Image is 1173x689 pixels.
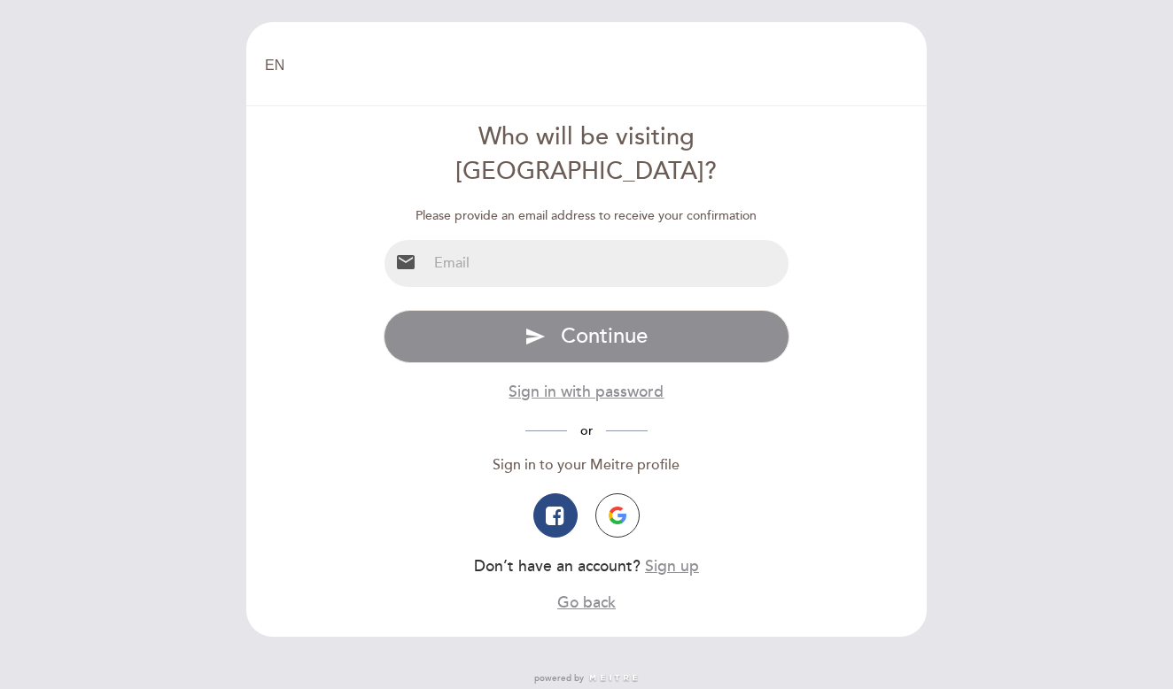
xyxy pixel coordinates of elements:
[384,120,790,190] div: Who will be visiting [GEOGRAPHIC_DATA]?
[534,672,584,685] span: powered by
[395,252,416,273] i: email
[534,672,639,685] a: powered by
[524,326,546,347] i: send
[609,507,626,524] img: icon-google.png
[557,592,616,614] button: Go back
[427,240,789,287] input: Email
[645,555,699,577] button: Sign up
[474,557,641,576] span: Don’t have an account?
[384,455,790,476] div: Sign in to your Meitre profile
[384,310,790,363] button: send Continue
[384,207,790,225] div: Please provide an email address to receive your confirmation
[588,674,639,683] img: MEITRE
[509,381,664,403] button: Sign in with password
[567,423,606,438] span: or
[561,323,648,349] span: Continue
